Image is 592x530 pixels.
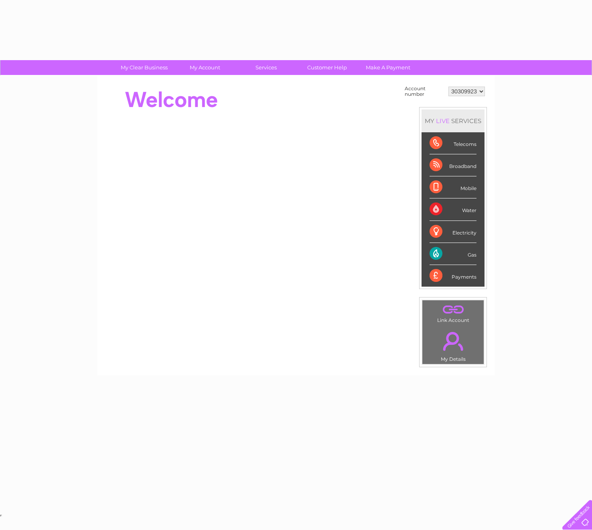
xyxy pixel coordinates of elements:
a: Services [233,60,299,75]
a: Make A Payment [355,60,421,75]
div: MY SERVICES [422,109,485,132]
div: LIVE [434,117,451,125]
a: . [424,327,482,355]
td: Link Account [422,300,484,325]
a: My Account [172,60,238,75]
div: Water [430,198,476,220]
a: Customer Help [294,60,360,75]
div: Electricity [430,221,476,243]
td: Account number [403,84,446,99]
a: My Clear Business [111,60,177,75]
a: . [424,302,482,316]
div: Payments [430,265,476,287]
td: My Details [422,325,484,364]
div: Broadband [430,154,476,176]
div: Mobile [430,176,476,198]
div: Telecoms [430,132,476,154]
div: Gas [430,243,476,265]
